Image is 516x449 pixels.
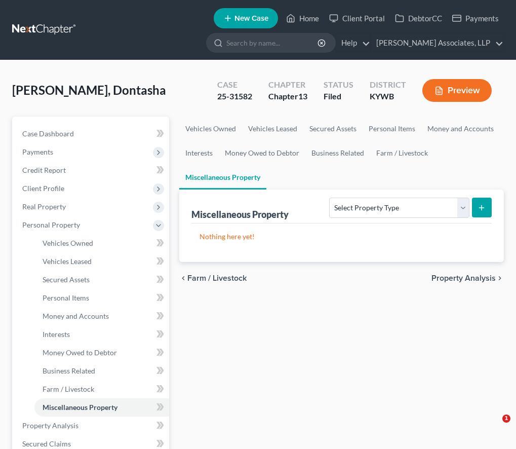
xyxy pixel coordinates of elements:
[43,312,109,320] span: Money and Accounts
[431,274,504,282] button: Property Analysis chevron_right
[14,161,169,179] a: Credit Report
[226,33,319,52] input: Search by name...
[34,307,169,325] a: Money and Accounts
[217,91,252,102] div: 25-31582
[268,79,307,91] div: Chapter
[179,141,219,165] a: Interests
[324,91,353,102] div: Filed
[43,385,94,393] span: Farm / Livestock
[179,274,247,282] button: chevron_left Farm / Livestock
[370,91,406,102] div: KYWB
[421,117,500,141] a: Money and Accounts
[281,9,324,27] a: Home
[447,9,504,27] a: Payments
[324,9,390,27] a: Client Portal
[14,125,169,143] a: Case Dashboard
[22,439,71,448] span: Secured Claims
[34,252,169,271] a: Vehicles Leased
[12,83,166,97] span: [PERSON_NAME], Dontasha
[303,117,363,141] a: Secured Assets
[22,220,80,229] span: Personal Property
[22,147,53,156] span: Payments
[298,91,307,101] span: 13
[34,362,169,380] a: Business Related
[234,15,268,22] span: New Case
[242,117,303,141] a: Vehicles Leased
[14,417,169,435] a: Property Analysis
[482,415,506,439] iframe: Intercom live chat
[34,398,169,417] a: Miscellaneous Property
[219,141,305,165] a: Money Owed to Debtor
[305,141,370,165] a: Business Related
[34,289,169,307] a: Personal Items
[34,344,169,362] a: Money Owed to Debtor
[371,34,503,52] a: [PERSON_NAME] Associates, LLP
[324,79,353,91] div: Status
[34,380,169,398] a: Farm / Livestock
[370,141,434,165] a: Farm / Livestock
[187,274,247,282] span: Farm / Livestock
[336,34,370,52] a: Help
[43,366,95,375] span: Business Related
[43,293,89,302] span: Personal Items
[34,234,169,252] a: Vehicles Owned
[43,257,92,266] span: Vehicles Leased
[431,274,496,282] span: Property Analysis
[22,202,66,211] span: Real Property
[370,79,406,91] div: District
[43,403,117,411] span: Miscellaneous Property
[502,415,510,423] span: 1
[22,184,64,193] span: Client Profile
[43,330,70,339] span: Interests
[22,421,78,430] span: Property Analysis
[390,9,447,27] a: DebtorCC
[363,117,421,141] a: Personal Items
[43,275,90,284] span: Secured Assets
[496,274,504,282] i: chevron_right
[179,165,266,190] a: Miscellaneous Property
[268,91,307,102] div: Chapter
[22,129,74,138] span: Case Dashboard
[22,166,66,174] span: Credit Report
[191,208,289,220] div: Miscellaneous Property
[179,274,187,282] i: chevron_left
[179,117,242,141] a: Vehicles Owned
[200,232,484,242] p: Nothing here yet!
[34,271,169,289] a: Secured Assets
[422,79,492,102] button: Preview
[34,325,169,344] a: Interests
[217,79,252,91] div: Case
[43,348,117,357] span: Money Owed to Debtor
[43,239,93,247] span: Vehicles Owned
